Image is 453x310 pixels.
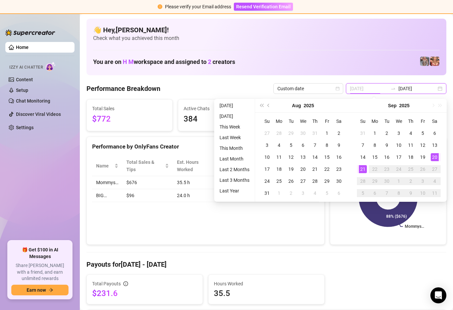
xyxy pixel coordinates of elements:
td: 2025-10-11 [429,187,441,199]
img: AI Chatter [46,62,56,71]
td: 2025-07-31 [309,127,321,139]
td: $676 [122,176,173,189]
td: 2025-09-09 [381,139,393,151]
button: Last year (Control + left) [258,99,265,112]
div: 8 [395,189,403,197]
h4: 👋 Hey, [PERSON_NAME] ! [93,25,440,35]
td: 2025-08-17 [261,163,273,175]
th: Mo [369,115,381,127]
a: Setup [16,88,28,93]
div: 22 [323,165,331,173]
td: 2025-08-02 [333,127,345,139]
a: Home [16,45,29,50]
button: Choose a year [399,99,409,112]
td: 2025-07-29 [285,127,297,139]
div: 17 [395,153,403,161]
td: 2025-09-06 [429,127,441,139]
td: 2025-09-01 [369,127,381,139]
td: 2025-09-12 [417,139,429,151]
span: Share [PERSON_NAME] with a friend, and earn unlimited rewards [11,262,69,282]
td: 2025-08-31 [261,187,273,199]
li: This Month [217,144,252,152]
td: 2025-10-07 [381,187,393,199]
th: Su [261,115,273,127]
td: 2025-09-23 [381,163,393,175]
td: 2025-09-15 [369,151,381,163]
td: 2025-08-19 [285,163,297,175]
td: 2025-08-01 [321,127,333,139]
div: 7 [383,189,391,197]
th: Fr [417,115,429,127]
th: Th [405,115,417,127]
div: 16 [335,153,343,161]
td: 2025-08-30 [333,175,345,187]
td: 2025-08-08 [321,139,333,151]
span: Resend Verification Email [236,4,291,9]
div: 28 [311,177,319,185]
td: 2025-10-09 [405,187,417,199]
td: 2025-09-21 [357,163,369,175]
td: 2025-09-11 [405,139,417,151]
button: Previous month (PageUp) [265,99,272,112]
td: 2025-09-06 [333,187,345,199]
div: 13 [299,153,307,161]
div: 5 [287,141,295,149]
div: 27 [299,177,307,185]
div: 28 [359,177,367,185]
button: Resend Verification Email [234,3,293,11]
div: 24 [395,165,403,173]
div: 15 [371,153,379,161]
td: 2025-08-10 [261,151,273,163]
button: Choose a month [292,99,301,112]
th: Su [357,115,369,127]
div: 15 [323,153,331,161]
td: 2025-07-27 [261,127,273,139]
img: pennylondonvip [420,57,429,66]
td: 2025-09-28 [357,175,369,187]
td: 2025-08-12 [285,151,297,163]
td: 2025-08-15 [321,151,333,163]
td: 2025-09-18 [405,151,417,163]
div: 30 [383,177,391,185]
td: 2025-10-10 [417,187,429,199]
td: 24.0 h [173,189,224,202]
td: Mommys… [92,176,122,189]
td: 2025-08-04 [273,139,285,151]
div: 19 [287,165,295,173]
span: 384 [184,113,258,126]
a: Settings [16,125,34,130]
td: 2025-09-05 [417,127,429,139]
text: Mommys… [405,224,424,229]
td: 2025-08-05 [285,139,297,151]
div: 24 [263,177,271,185]
div: 6 [371,189,379,197]
div: 20 [299,165,307,173]
div: 11 [275,153,283,161]
td: 2025-09-02 [381,127,393,139]
span: Name [96,162,113,169]
div: 17 [263,165,271,173]
div: 6 [335,189,343,197]
div: 21 [311,165,319,173]
h1: You are on workspace and assigned to creators [93,58,235,66]
td: 2025-10-02 [405,175,417,187]
td: 2025-08-09 [333,139,345,151]
span: swap-right [390,86,396,91]
div: 26 [419,165,427,173]
div: 26 [287,177,295,185]
td: 2025-09-04 [405,127,417,139]
li: Last Week [217,134,252,142]
div: 28 [275,129,283,137]
div: 29 [323,177,331,185]
th: We [297,115,309,127]
td: 2025-09-16 [381,151,393,163]
div: 1 [371,129,379,137]
th: Mo [273,115,285,127]
td: 2025-09-01 [273,187,285,199]
td: 2025-09-20 [429,151,441,163]
div: 30 [335,177,343,185]
th: We [393,115,405,127]
div: 3 [419,177,427,185]
div: 18 [275,165,283,173]
td: 2025-09-24 [393,163,405,175]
